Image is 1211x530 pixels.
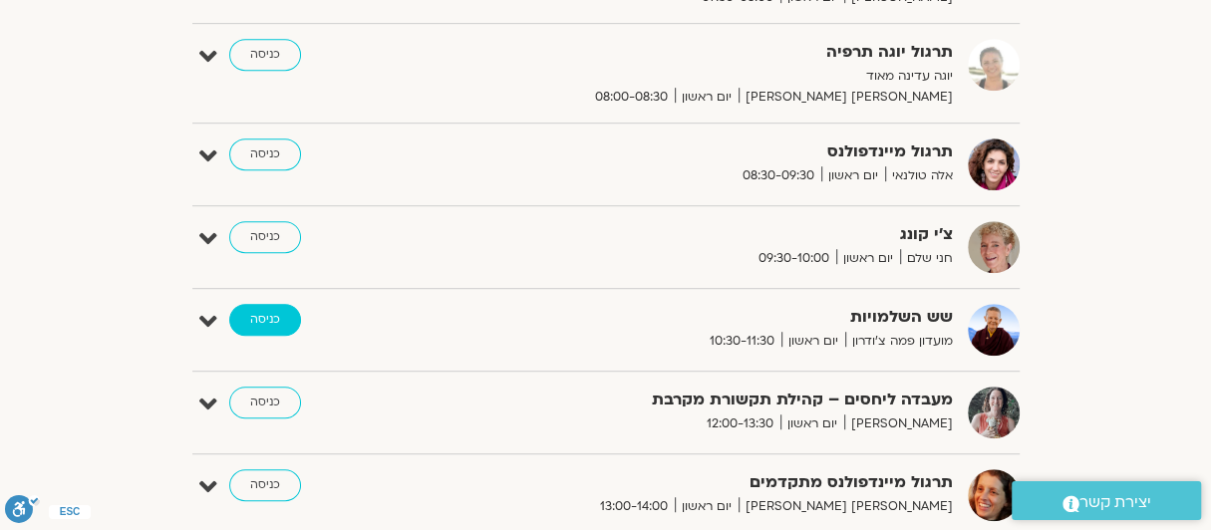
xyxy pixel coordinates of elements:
span: יום ראשון [780,413,844,434]
span: [PERSON_NAME] [PERSON_NAME] [739,87,953,108]
span: חני שלם [900,248,953,269]
span: יום ראשון [675,496,739,517]
a: כניסה [229,387,301,418]
span: יום ראשון [675,87,739,108]
a: כניסה [229,39,301,71]
strong: תרגול מיינדפולנס מתקדמים [464,469,953,496]
a: כניסה [229,304,301,336]
a: יצירת קשר [1012,481,1201,520]
span: 09:30-10:00 [752,248,836,269]
a: כניסה [229,138,301,170]
a: כניסה [229,469,301,501]
strong: שש השלמויות [464,304,953,331]
span: [PERSON_NAME] [844,413,953,434]
strong: תרגול יוגה תרפיה [464,39,953,66]
a: כניסה [229,221,301,253]
span: 10:30-11:30 [703,331,781,352]
span: אלה טולנאי [885,165,953,186]
strong: צ'י קונג [464,221,953,248]
strong: תרגול מיינדפולנס [464,138,953,165]
span: יום ראשון [836,248,900,269]
span: 13:00-14:00 [593,496,675,517]
span: 08:30-09:30 [736,165,821,186]
span: יצירת קשר [1079,489,1151,516]
span: 12:00-13:30 [700,413,780,434]
span: יום ראשון [821,165,885,186]
strong: מעבדה ליחסים – קהילת תקשורת מקרבת [464,387,953,413]
p: יוגה עדינה מאוד [464,66,953,87]
span: יום ראשון [781,331,845,352]
span: [PERSON_NAME] [PERSON_NAME] [739,496,953,517]
span: מועדון פמה צ'ודרון [845,331,953,352]
span: 08:00-08:30 [588,87,675,108]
